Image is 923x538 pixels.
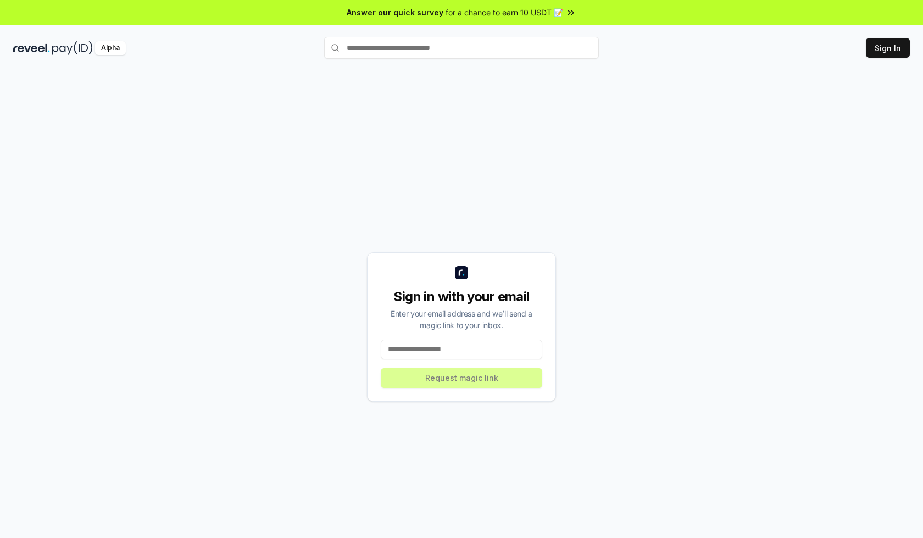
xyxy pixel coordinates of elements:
[446,7,563,18] span: for a chance to earn 10 USDT 📝
[381,288,542,306] div: Sign in with your email
[381,308,542,331] div: Enter your email address and we’ll send a magic link to your inbox.
[95,41,126,55] div: Alpha
[52,41,93,55] img: pay_id
[866,38,910,58] button: Sign In
[455,266,468,279] img: logo_small
[347,7,443,18] span: Answer our quick survey
[13,41,50,55] img: reveel_dark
